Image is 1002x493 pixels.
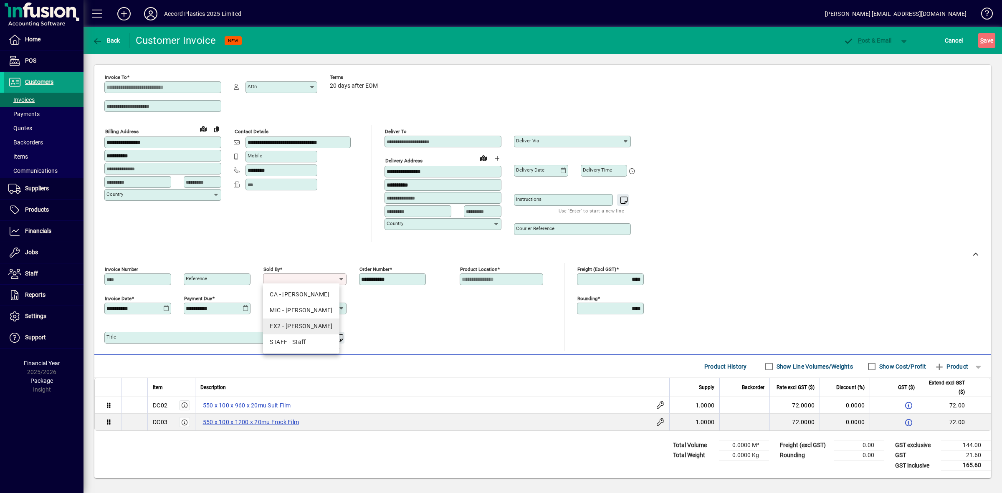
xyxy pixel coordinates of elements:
td: 72.00 [920,397,970,414]
div: EX2 - [PERSON_NAME] [270,322,332,331]
span: Home [25,36,40,43]
div: 72.0000 [775,418,815,426]
a: POS [4,51,83,71]
td: GST exclusive [891,440,941,450]
a: Backorders [4,135,83,149]
span: Quotes [8,125,32,131]
span: Customers [25,78,53,85]
mat-label: Instructions [516,196,541,202]
span: Discount (%) [836,383,865,392]
button: Product [930,359,972,374]
label: 550 x 100 x 1200 x 20mu Frock Film [200,417,302,427]
td: 0.0000 Kg [719,450,769,460]
a: Payments [4,107,83,121]
span: S [980,37,984,44]
span: Item [153,383,163,392]
mat-label: Invoice number [105,266,138,272]
label: Show Line Volumes/Weights [775,362,853,371]
mat-label: Deliver via [516,138,539,144]
span: GST ($) [898,383,915,392]
div: [PERSON_NAME] [EMAIL_ADDRESS][DOMAIN_NAME] [825,7,967,20]
mat-label: Attn [248,83,257,89]
td: Rounding [776,450,834,460]
a: Settings [4,306,83,327]
label: Show Cost/Profit [878,362,926,371]
td: GST inclusive [891,460,941,471]
a: Reports [4,285,83,306]
span: Items [8,153,28,160]
a: Staff [4,263,83,284]
div: DC03 [153,418,167,426]
a: Quotes [4,121,83,135]
mat-label: Product location [460,266,497,272]
span: Extend excl GST ($) [925,378,965,397]
td: Total Volume [669,440,719,450]
span: Staff [25,270,38,277]
a: View on map [197,122,210,135]
div: Customer Invoice [136,34,216,47]
span: Products [25,206,49,213]
mat-label: Invoice To [105,74,127,80]
span: Rate excl GST ($) [777,383,815,392]
td: 21.60 [941,450,991,460]
div: DC02 [153,401,167,410]
span: POS [25,57,36,64]
a: Support [4,327,83,348]
mat-label: Sold by [263,266,280,272]
label: 550 x 100 x 960 x 20mu Suit Film [200,400,294,410]
span: Cancel [945,34,963,47]
span: Terms [330,75,380,80]
mat-label: Delivery time [583,167,612,173]
div: STAFF - Staff [270,338,332,346]
button: Save [978,33,995,48]
td: 72.00 [920,414,970,430]
a: Knowledge Base [975,2,992,29]
mat-label: Deliver To [385,129,407,134]
mat-label: Freight (excl GST) [577,266,616,272]
a: Jobs [4,242,83,263]
a: Financials [4,221,83,242]
mat-option: STAFF - Staff [263,334,339,350]
mat-label: Order number [359,266,390,272]
mat-label: Delivery date [516,167,544,173]
td: 0.0000 [820,414,870,430]
button: Profile [137,6,164,21]
mat-label: Payment due [184,296,212,301]
mat-label: Title [106,334,116,340]
span: 1.0000 [696,418,715,426]
button: Add [111,6,137,21]
span: Back [92,37,120,44]
span: 1.0000 [696,401,715,410]
td: 0.0000 [820,397,870,414]
td: 0.00 [834,450,884,460]
a: Invoices [4,93,83,107]
a: Communications [4,164,83,178]
a: Products [4,200,83,220]
span: P [858,37,862,44]
span: Invoices [8,96,35,103]
div: 72.0000 [775,401,815,410]
span: 20 days after EOM [330,83,378,89]
mat-label: Country [387,220,403,226]
span: Settings [25,313,46,319]
span: Backorder [742,383,764,392]
span: Communications [8,167,58,174]
span: Support [25,334,46,341]
span: Financials [25,228,51,234]
mat-option: CA - Cathy Cameron [263,287,339,303]
td: 165.60 [941,460,991,471]
span: Jobs [25,249,38,255]
mat-hint: Use 'Enter' to start a new line [559,206,624,215]
a: View on map [477,151,490,164]
div: CA - [PERSON_NAME] [270,290,332,299]
mat-label: Mobile [248,153,262,159]
mat-option: MIC - Michelle Edwards [263,303,339,319]
button: Post & Email [839,33,896,48]
div: Accord Plastics 2025 Limited [164,7,241,20]
button: Product History [701,359,750,374]
span: Financial Year [24,360,60,367]
td: 144.00 [941,440,991,450]
div: MIC - [PERSON_NAME] [270,306,332,315]
span: Reports [25,291,46,298]
span: ave [980,34,993,47]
